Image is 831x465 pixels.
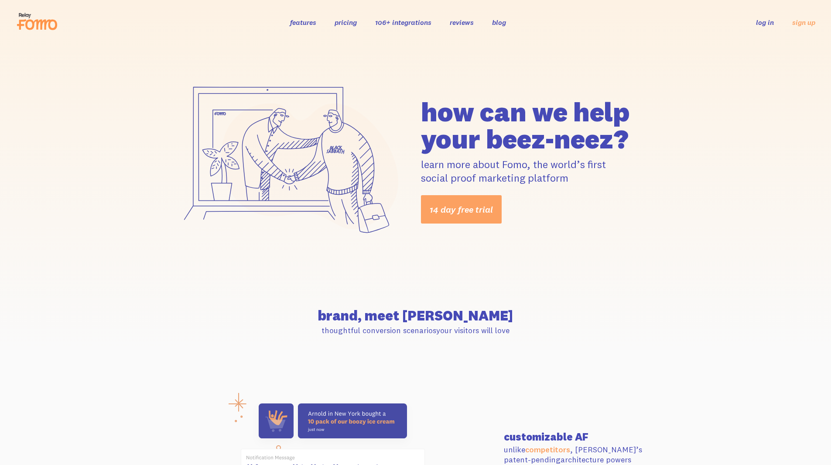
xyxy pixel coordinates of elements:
[756,18,774,27] a: log in
[792,18,815,27] a: sign up
[375,18,431,27] a: 106+ integrations
[421,158,659,185] p: learn more about Fomo, the world’s first social proof marketing platform
[492,18,506,27] a: blog
[421,195,502,224] a: 14 day free trial
[525,444,570,455] a: competitors
[504,431,659,442] h3: customizable AF
[421,98,659,152] h1: how can we help your beez-neez?
[172,325,659,335] p: thoughtful conversion scenarios your visitors will love
[450,18,474,27] a: reviews
[172,309,659,323] h2: brand, meet [PERSON_NAME]
[290,18,316,27] a: features
[335,18,357,27] a: pricing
